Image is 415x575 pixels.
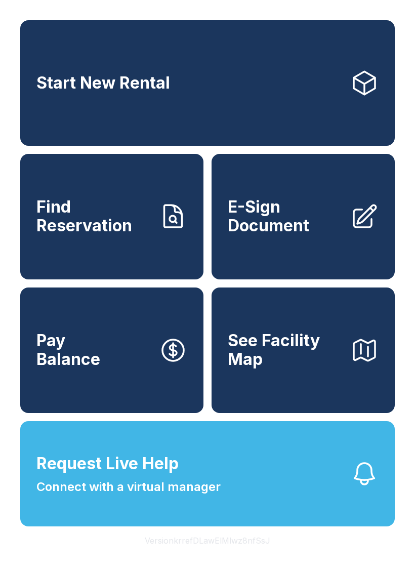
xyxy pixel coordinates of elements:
span: E-Sign Document [228,198,342,235]
span: Find Reservation [36,198,151,235]
button: PayBalance [20,287,203,413]
a: Find Reservation [20,154,203,279]
span: Request Live Help [36,451,179,476]
span: Start New Rental [36,74,170,93]
a: E-Sign Document [212,154,395,279]
a: Start New Rental [20,20,395,146]
button: See Facility Map [212,287,395,413]
button: Request Live HelpConnect with a virtual manager [20,421,395,526]
span: Pay Balance [36,332,100,368]
span: Connect with a virtual manager [36,478,221,496]
span: See Facility Map [228,332,342,368]
button: VersionkrrefDLawElMlwz8nfSsJ [137,526,278,555]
